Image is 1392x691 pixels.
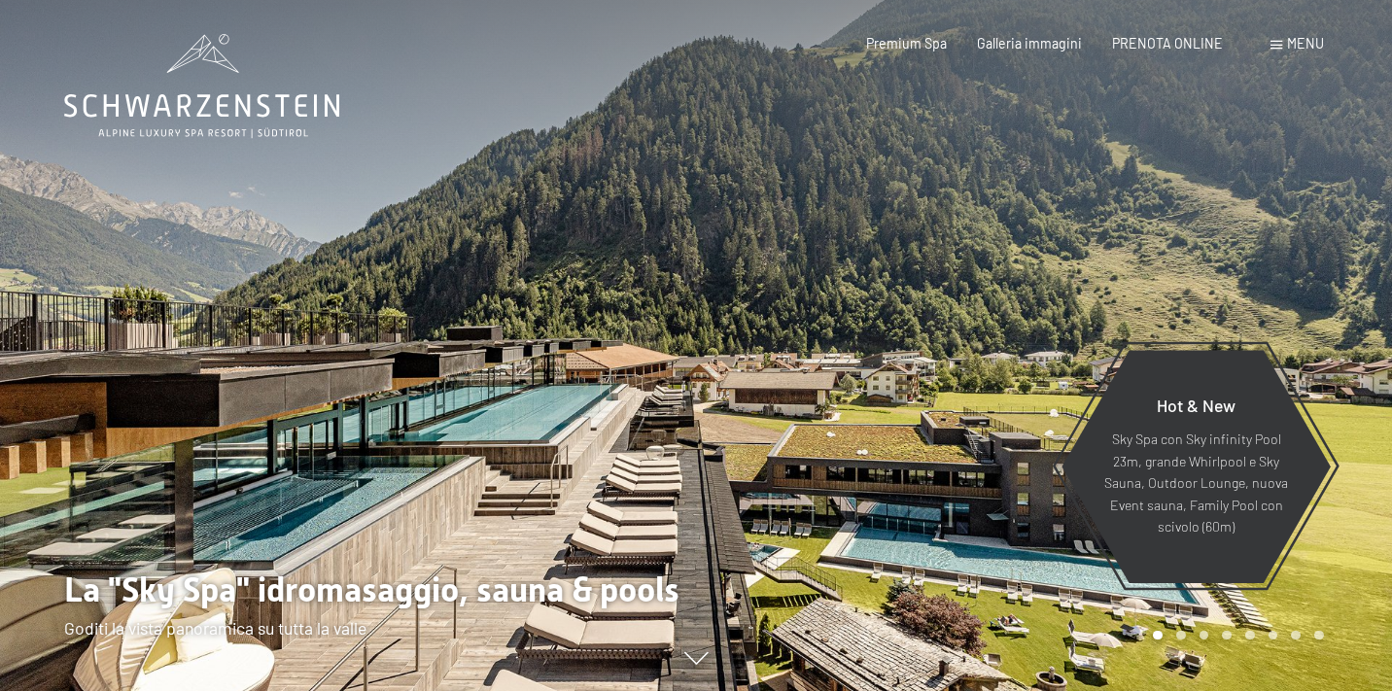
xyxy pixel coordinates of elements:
a: Galleria immagini [977,35,1082,52]
div: Carousel Page 6 [1269,631,1278,640]
div: Carousel Page 4 [1222,631,1232,640]
span: Menu [1287,35,1324,52]
a: PRENOTA ONLINE [1112,35,1223,52]
div: Carousel Page 2 [1176,631,1186,640]
a: Premium Spa [866,35,947,52]
div: Carousel Page 8 [1314,631,1324,640]
div: Carousel Page 5 [1245,631,1255,640]
div: Carousel Page 1 (Current Slide) [1153,631,1163,640]
p: Sky Spa con Sky infinity Pool 23m, grande Whirlpool e Sky Sauna, Outdoor Lounge, nuova Event saun... [1103,429,1289,538]
span: Hot & New [1157,395,1235,416]
div: Carousel Page 3 [1200,631,1209,640]
a: Hot & New Sky Spa con Sky infinity Pool 23m, grande Whirlpool e Sky Sauna, Outdoor Lounge, nuova ... [1061,349,1332,584]
div: Carousel Pagination [1146,631,1323,640]
div: Carousel Page 7 [1291,631,1301,640]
